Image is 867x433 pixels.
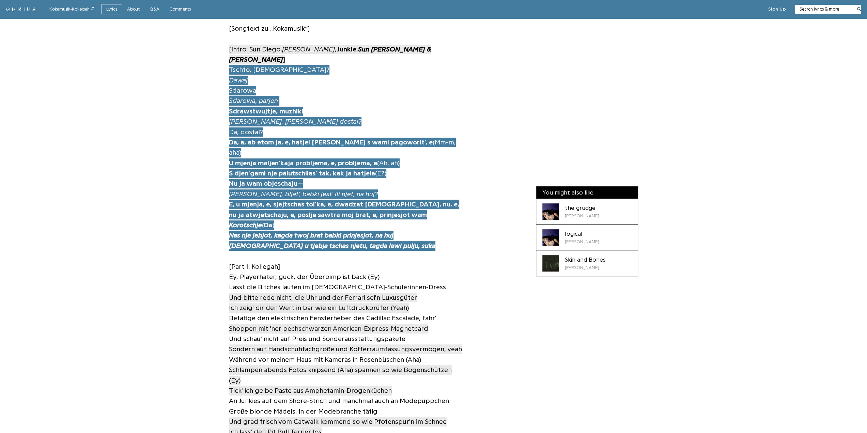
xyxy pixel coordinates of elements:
[229,118,361,125] i: [PERSON_NAME], [PERSON_NAME] dostal?
[229,97,279,105] i: Sdarowa, parjen'
[536,186,638,199] div: You might also like
[229,344,462,355] a: Sondern auf Handschuhfachgröße und Kofferraumfassungsvermögen, yeah
[229,108,303,115] b: Sdrawstwujtje, muzhiki
[145,4,165,15] a: Q&A
[229,324,428,334] span: Shoppen mit 'ner pechschwarzen American-Express-Magnetcard
[229,46,431,63] i: Sun [PERSON_NAME] & [PERSON_NAME]
[542,203,559,220] div: Cover art for the grudge by Olivia Rodrigo
[229,170,375,177] b: S djen'gami nje palutschilas' tak, kak ja hatjela
[165,4,196,15] a: Comments
[229,416,447,427] a: Und grad frisch vom Catwalk kommend so wie Pfotenspur'n im Schnee
[229,180,303,187] b: Nu ja wam objeschaju—
[542,229,559,246] div: Cover art for logical by Olivia Rodrigo
[229,45,431,64] span: [Intro: Sun Diego, , , ]
[229,232,435,249] b: Nas nje jebjot, kagda twoj brat babki prinjesjot, na huj [DEMOGRAPHIC_DATA] u tjebja tschas njetu...
[229,417,447,427] span: Und grad frisch vom Catwalk kommend so wie Pfotenspur'n im Schnee
[229,365,452,386] a: Schlampen abends Fotos knipsend (Aha) spannen so wie Bogenschützen (Ey)
[264,221,272,229] b: Da
[565,238,599,245] div: [PERSON_NAME]
[229,44,431,65] a: [Intro: Sun Diego,[PERSON_NAME],Junkie,Sun [PERSON_NAME] & [PERSON_NAME]]
[542,255,559,272] div: Cover art for Skin and Bones by David Kushner
[229,65,459,250] span: Tschto, [DEMOGRAPHIC_DATA]? Sdarowa Da, dostal? (Mm-m, aha) (Ah, ah) (E?) ( )
[49,5,94,13] div: Kokamusik - Kollegah
[536,225,638,250] a: Cover art for logical by Olivia Rodrigological[PERSON_NAME]
[122,4,145,15] a: About
[229,159,377,167] b: U mjenja maljen'kaja probljema, e, probljema, e
[565,255,606,264] div: Skin and Bones
[229,190,378,198] i: [PERSON_NAME], bljat', babki jest' ili njet, na huj?
[229,221,262,229] b: Korotschje
[229,201,459,218] b: E, u mjenja, e, sjejtschas tol'ka, e, dwadzat [DEMOGRAPHIC_DATA], nu, e, nu ja atwjetschaju, e, p...
[229,77,248,84] i: Dawaj
[768,6,786,12] button: Sign Up
[229,344,462,354] span: Sondern auf Handschuhfachgröße und Kofferraumfassungsvermögen, yeah
[795,6,853,13] input: Search lyrics & more
[229,365,452,385] span: Schlampen abends Fotos knipsend (Aha) spannen so wie Bogenschützen (Ey)
[565,203,599,213] div: the grudge
[229,64,459,251] a: Tschto, [DEMOGRAPHIC_DATA]?DawajSdarowaSdarowa, parjen'Sdrawstwujtje, muzhiki[PERSON_NAME], [PERS...
[229,323,428,334] a: Shoppen mit 'ner pechschwarzen American-Express-Magnetcard
[536,250,638,276] a: Cover art for Skin and Bones by David KushnerSkin and Bones[PERSON_NAME]
[536,199,638,225] a: Cover art for the grudge by Olivia Rodrigothe grudge[PERSON_NAME]
[282,46,335,53] i: [PERSON_NAME]
[565,264,606,271] div: [PERSON_NAME]
[229,385,392,396] a: Tick' ich gelbe Paste aus Amphetamin-Drogenküchen
[229,293,417,303] span: Und bitte rede nicht, die Uhr und der Ferrari sei'n Luxusgüter
[229,303,409,313] a: Ich zeig' dir den Wert in bar wie ein Luftdruckprüfer (Yeah)
[229,386,392,396] span: Tick' ich gelbe Paste aus Amphetamin-Drogenküchen
[229,139,433,146] b: Da, a, ab etom ja, e, hatjel [PERSON_NAME] s wami pagoworit', e
[102,4,122,15] a: Lyrics
[565,229,599,238] div: logical
[337,46,356,53] b: Junkie
[229,292,417,303] a: Und bitte rede nicht, die Uhr und der Ferrari sei'n Luxusgüter
[565,213,599,219] div: [PERSON_NAME]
